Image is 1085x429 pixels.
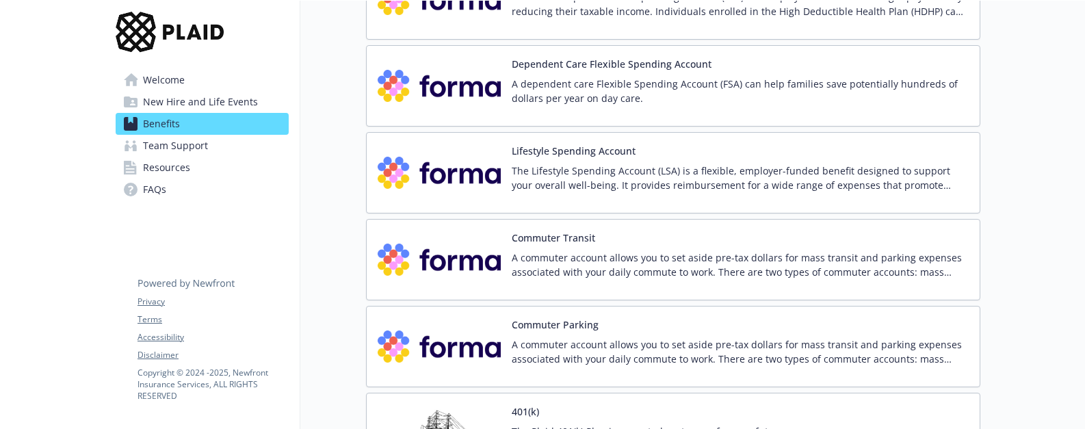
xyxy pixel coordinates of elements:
p: A commuter account allows you to set aside pre-tax dollars for mass transit and parking expenses ... [512,250,969,279]
a: Resources [116,157,289,179]
p: Copyright © 2024 - 2025 , Newfront Insurance Services, ALL RIGHTS RESERVED [138,367,288,402]
img: Forma, Inc. carrier logo [378,317,501,376]
img: Forma, Inc. carrier logo [378,231,501,289]
span: FAQs [143,179,166,200]
img: Forma, Inc. carrier logo [378,57,501,115]
p: A commuter account allows you to set aside pre-tax dollars for mass transit and parking expenses ... [512,337,969,366]
a: Welcome [116,69,289,91]
a: New Hire and Life Events [116,91,289,113]
p: A dependent care Flexible Spending Account (FSA) can help families save potentially hundreds of d... [512,77,969,105]
span: Welcome [143,69,185,91]
a: Team Support [116,135,289,157]
span: New Hire and Life Events [143,91,258,113]
a: Accessibility [138,331,288,343]
button: Commuter Parking [512,317,599,332]
button: 401(k) [512,404,539,419]
button: Lifestyle Spending Account [512,144,636,158]
span: Team Support [143,135,208,157]
a: Terms [138,313,288,326]
span: Resources [143,157,190,179]
p: The Lifestyle Spending Account (LSA) is a flexible, employer-funded benefit designed to support y... [512,164,969,192]
a: Benefits [116,113,289,135]
img: Forma, Inc. carrier logo [378,144,501,202]
a: FAQs [116,179,289,200]
a: Privacy [138,296,288,308]
a: Disclaimer [138,349,288,361]
span: Benefits [143,113,180,135]
button: Commuter Transit [512,231,595,245]
button: Dependent Care Flexible Spending Account [512,57,711,71]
